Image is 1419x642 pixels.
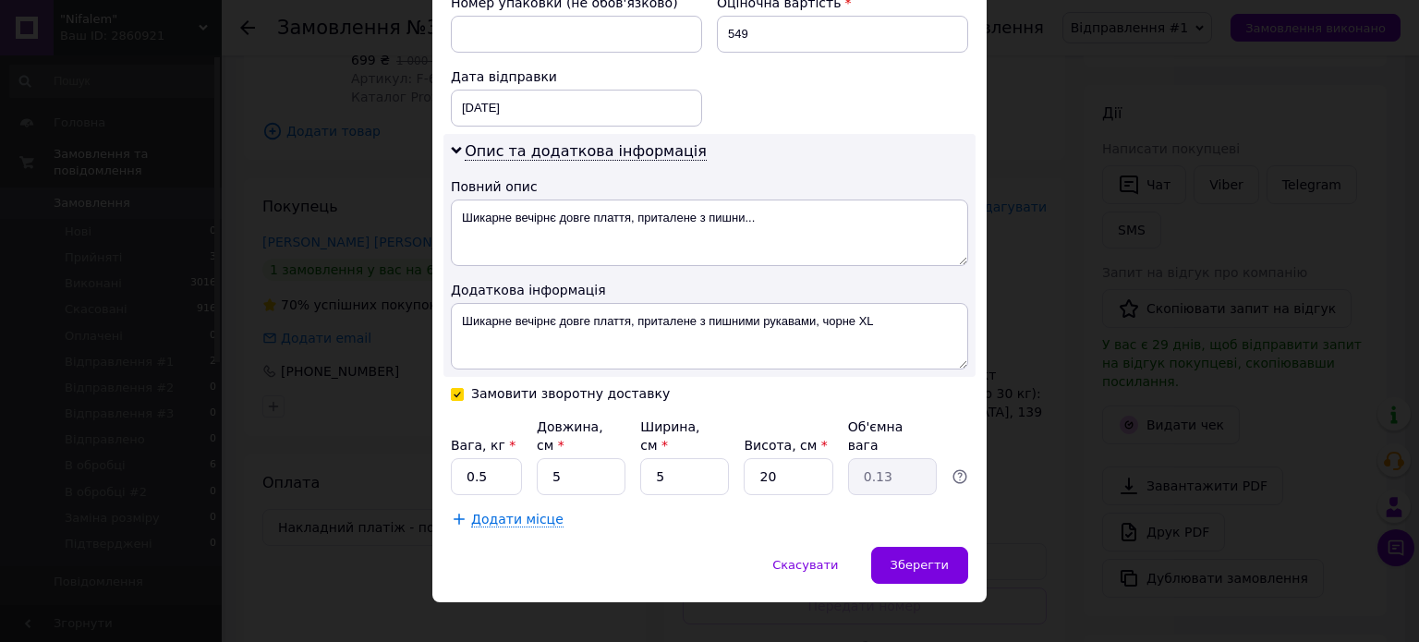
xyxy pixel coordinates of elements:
textarea: Шикарне вечірнє довге плаття, приталене з пишними рукавами, чорне XL [451,303,968,369]
span: Скасувати [772,558,838,572]
label: Ширина, см [640,419,699,453]
div: Дата відправки [451,67,702,86]
span: Додати місце [471,512,564,527]
label: Висота, см [744,438,827,453]
div: Замовити зворотну доставку [471,386,670,402]
div: Об'ємна вага [848,418,937,454]
span: Зберегти [891,558,949,572]
label: Вага, кг [451,438,515,453]
div: Повний опис [451,177,968,196]
span: Опис та додаткова інформація [465,142,707,161]
div: Додаткова інформація [451,281,968,299]
label: Довжина, см [537,419,603,453]
textarea: Шикарне вечірнє довге плаття, приталене з пишни... [451,200,968,266]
